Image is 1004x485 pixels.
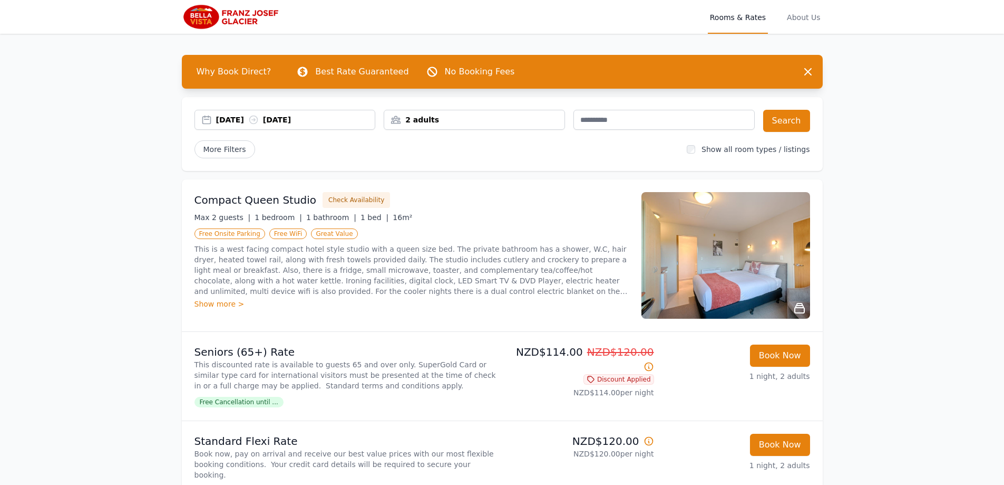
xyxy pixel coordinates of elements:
[194,229,265,239] span: Free Onsite Parking
[194,449,498,480] p: Book now, pay on arrival and receive our best value prices with our most flexible booking conditi...
[506,387,654,398] p: NZD$114.00 per night
[194,244,629,297] p: This is a west facing compact hotel style studio with a queen size bed. The private bathroom has ...
[662,371,810,382] p: 1 night, 2 adults
[182,4,283,30] img: Bella Vista Franz Josef Glacier
[315,65,408,78] p: Best Rate Guaranteed
[216,115,375,125] div: [DATE] [DATE]
[306,213,356,222] span: 1 bathroom |
[445,65,515,78] p: No Booking Fees
[194,140,255,158] span: More Filters
[194,434,498,449] p: Standard Flexi Rate
[750,434,810,456] button: Book Now
[255,213,302,222] span: 1 bedroom |
[384,115,564,125] div: 2 adults
[587,346,654,358] span: NZD$120.00
[763,110,810,132] button: Search
[750,345,810,367] button: Book Now
[393,213,412,222] span: 16m²
[360,213,388,222] span: 1 bed |
[194,359,498,391] p: This discounted rate is available to guests 65 and over only. SuperGold Card or similar type card...
[194,193,317,207] h3: Compact Queen Studio
[194,397,284,407] span: Free Cancellation until ...
[194,345,498,359] p: Seniors (65+) Rate
[506,434,654,449] p: NZD$120.00
[662,460,810,471] p: 1 night, 2 adults
[188,61,280,82] span: Why Book Direct?
[194,299,629,309] div: Show more >
[194,213,251,222] span: Max 2 guests |
[269,229,307,239] span: Free WiFi
[323,192,390,208] button: Check Availability
[506,345,654,374] p: NZD$114.00
[701,145,810,154] label: Show all room types / listings
[311,229,357,239] span: Great Value
[506,449,654,459] p: NZD$120.00 per night
[583,374,654,385] span: Discount Applied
